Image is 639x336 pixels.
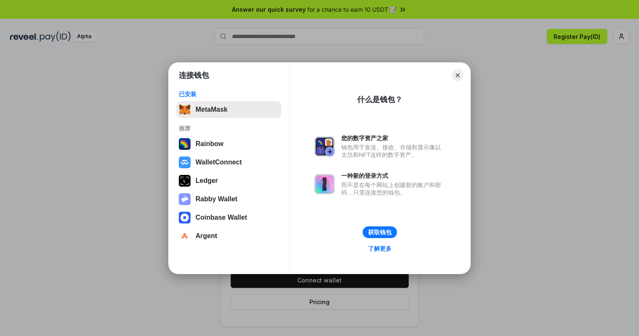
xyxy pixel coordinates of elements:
button: Ledger [176,172,281,189]
div: Rainbow [196,140,224,148]
button: Close [452,69,464,81]
button: Rainbow [176,136,281,152]
div: Rabby Wallet [196,195,237,203]
img: svg+xml,%3Csvg%20xmlns%3D%22http%3A%2F%2Fwww.w3.org%2F2000%2Fsvg%22%20fill%3D%22none%22%20viewBox... [179,193,191,205]
button: Argent [176,228,281,244]
button: Coinbase Wallet [176,209,281,226]
div: 什么是钱包？ [357,95,402,105]
div: 您的数字资产之家 [341,134,445,142]
div: 而不是在每个网站上创建新的账户和密码，只需连接您的钱包。 [341,181,445,196]
div: Ledger [196,177,218,185]
div: WalletConnect [196,159,242,166]
img: svg+xml,%3Csvg%20xmlns%3D%22http%3A%2F%2Fwww.w3.org%2F2000%2Fsvg%22%20width%3D%2228%22%20height%3... [179,175,191,187]
img: svg+xml,%3Csvg%20width%3D%22120%22%20height%3D%22120%22%20viewBox%3D%220%200%20120%20120%22%20fil... [179,138,191,150]
div: Argent [196,232,217,240]
h1: 连接钱包 [179,70,209,80]
div: 推荐 [179,125,279,132]
div: Coinbase Wallet [196,214,247,221]
div: 已安装 [179,90,279,98]
div: 获取钱包 [368,228,392,236]
a: 了解更多 [363,243,397,254]
img: svg+xml,%3Csvg%20xmlns%3D%22http%3A%2F%2Fwww.w3.org%2F2000%2Fsvg%22%20fill%3D%22none%22%20viewBox... [314,174,335,194]
button: Rabby Wallet [176,191,281,208]
button: MetaMask [176,101,281,118]
img: svg+xml,%3Csvg%20xmlns%3D%22http%3A%2F%2Fwww.w3.org%2F2000%2Fsvg%22%20fill%3D%22none%22%20viewBox... [314,136,335,156]
button: 获取钱包 [363,226,397,238]
div: 钱包用于发送、接收、存储和显示像以太坊和NFT这样的数字资产。 [341,144,445,159]
img: svg+xml,%3Csvg%20width%3D%2228%22%20height%3D%2228%22%20viewBox%3D%220%200%2028%2028%22%20fill%3D... [179,230,191,242]
button: WalletConnect [176,154,281,171]
img: svg+xml,%3Csvg%20width%3D%2228%22%20height%3D%2228%22%20viewBox%3D%220%200%2028%2028%22%20fill%3D... [179,212,191,223]
img: svg+xml,%3Csvg%20width%3D%2228%22%20height%3D%2228%22%20viewBox%3D%220%200%2028%2028%22%20fill%3D... [179,156,191,168]
div: 一种新的登录方式 [341,172,445,180]
div: 了解更多 [368,245,392,252]
img: svg+xml,%3Csvg%20fill%3D%22none%22%20height%3D%2233%22%20viewBox%3D%220%200%2035%2033%22%20width%... [179,104,191,115]
div: MetaMask [196,106,227,113]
